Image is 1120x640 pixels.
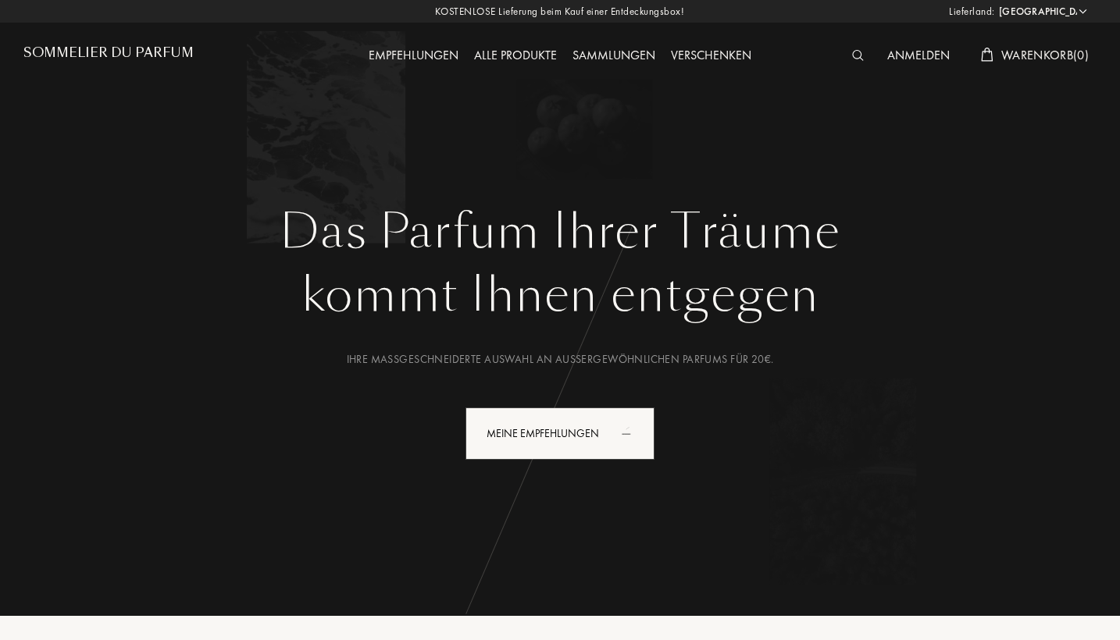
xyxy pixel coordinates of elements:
[23,45,194,60] h1: Sommelier du Parfum
[949,4,995,20] span: Lieferland:
[35,260,1085,330] div: kommt Ihnen entgegen
[1001,47,1089,63] span: Warenkorb ( 0 )
[879,47,958,63] a: Anmelden
[35,351,1085,368] div: Ihre maßgeschneiderte Auswahl an außergewöhnlichen Parfums für 20€.
[23,45,194,66] a: Sommelier du Parfum
[663,47,759,63] a: Verschenken
[466,46,565,66] div: Alle Produkte
[565,46,663,66] div: Sammlungen
[454,407,666,460] a: Meine Empfehlungenanimation
[466,47,565,63] a: Alle Produkte
[361,47,466,63] a: Empfehlungen
[465,407,655,460] div: Meine Empfehlungen
[35,204,1085,260] h1: Das Parfum Ihrer Träume
[663,46,759,66] div: Verschenken
[981,48,993,62] img: cart_white.svg
[616,418,647,449] div: animation
[879,46,958,66] div: Anmelden
[852,50,864,61] img: search_icn_white.svg
[361,46,466,66] div: Empfehlungen
[565,47,663,63] a: Sammlungen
